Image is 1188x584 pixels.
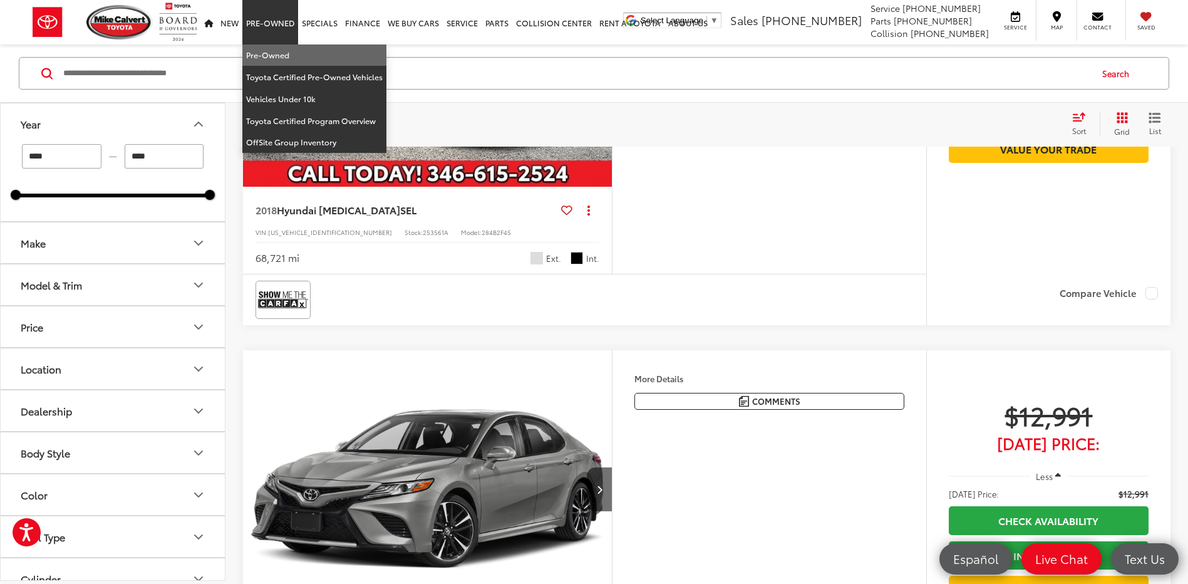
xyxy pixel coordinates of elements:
[191,362,206,377] div: Location
[1060,287,1158,300] label: Compare Vehicle
[1066,112,1100,137] button: Select sort value
[870,2,900,14] span: Service
[1001,23,1030,31] span: Service
[1083,23,1112,31] span: Contact
[1,432,226,473] button: Body StyleBody Style
[1,264,226,305] button: Model & TrimModel & Trim
[947,551,1005,566] span: Español
[256,203,556,217] a: 2018Hyundai [MEDICAL_DATA]SEL
[1030,465,1068,488] button: Less
[1029,551,1094,566] span: Live Chat
[587,205,590,215] span: dropdown dots
[571,252,583,264] span: Black
[1132,23,1160,31] span: Saved
[191,446,206,461] div: Body Style
[1090,58,1147,89] button: Search
[21,237,46,249] div: Make
[277,202,400,217] span: Hyundai [MEDICAL_DATA]
[546,253,561,264] span: Ext.
[21,405,72,417] div: Dealership
[268,227,392,237] span: [US_VEHICLE_IDENTIFICATION_NUMBER]
[949,135,1149,163] a: Value Your Trade
[62,58,1090,88] input: Search by Make, Model, or Keyword
[1,306,226,347] button: PricePrice
[870,14,891,27] span: Parts
[739,396,749,407] img: Comments
[1021,543,1102,575] a: Live Chat
[1,222,226,263] button: MakeMake
[191,278,206,293] div: Model & Trim
[22,144,101,169] input: minimum
[902,2,981,14] span: [PHONE_NUMBER]
[21,447,70,459] div: Body Style
[939,543,1012,575] a: Español
[256,202,277,217] span: 2018
[461,227,482,237] span: Model:
[258,283,308,316] img: View CARFAX report
[870,27,908,39] span: Collision
[242,132,386,153] a: OffSite Group Inventory
[191,236,206,251] div: Make
[911,27,989,39] span: [PHONE_NUMBER]
[1111,543,1179,575] a: Text Us
[191,404,206,419] div: Dealership
[1,390,226,431] button: DealershipDealership
[762,12,862,28] span: [PHONE_NUMBER]
[586,253,599,264] span: Int.
[405,227,423,237] span: Stock:
[242,88,386,110] a: Vehicles Under 10k
[21,321,43,333] div: Price
[752,395,800,407] span: Comments
[191,320,206,335] div: Price
[1118,551,1171,566] span: Text Us
[1,348,226,389] button: LocationLocation
[949,437,1149,449] span: [DATE] Price:
[634,393,904,410] button: Comments
[1139,112,1170,137] button: List View
[191,117,206,132] div: Year
[894,14,972,27] span: [PHONE_NUMBER]
[125,144,204,169] input: maximum
[256,227,268,237] span: VIN:
[1149,125,1161,136] span: List
[530,252,543,264] span: Quartz White Pearl
[949,399,1149,430] span: $12,991
[587,467,612,511] button: Next image
[21,363,61,375] div: Location
[949,506,1149,534] a: Check Availability
[105,151,121,162] span: —
[256,251,299,265] div: 68,721 mi
[1,474,226,515] button: ColorColor
[21,118,41,130] div: Year
[423,227,448,237] span: 253561A
[1114,126,1130,137] span: Grid
[21,531,65,543] div: Fuel Type
[1,103,226,144] button: YearYear
[482,227,511,237] span: 284B2F45
[577,199,599,221] button: Actions
[86,5,153,39] img: Mike Calvert Toyota
[1118,488,1149,500] span: $12,991
[710,16,718,25] span: ▼
[242,66,386,88] a: Toyota Certified Pre-Owned Vehicles
[21,279,82,291] div: Model & Trim
[1100,112,1139,137] button: Grid View
[1043,23,1070,31] span: Map
[21,489,48,501] div: Color
[242,44,386,66] a: Pre-Owned
[1,516,226,557] button: Fuel TypeFuel Type
[191,529,206,545] div: Fuel Type
[634,374,904,383] h4: More Details
[949,488,999,500] span: [DATE] Price:
[400,202,416,217] span: SEL
[949,541,1149,570] a: Instant Deal
[1036,471,1053,482] span: Less
[191,488,206,503] div: Color
[1072,125,1086,136] span: Sort
[242,110,386,132] a: Toyota Certified Program Overview
[730,12,758,28] span: Sales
